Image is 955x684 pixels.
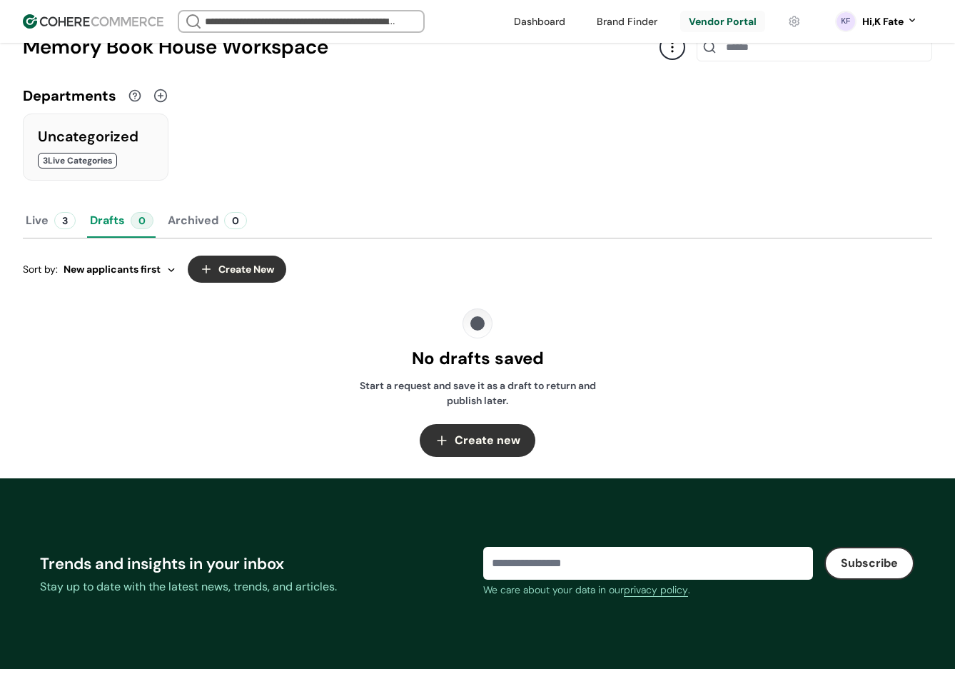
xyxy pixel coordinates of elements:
[23,203,79,238] button: Live
[64,262,161,277] span: New applicants first
[87,203,156,238] button: Drafts
[483,583,624,596] span: We care about your data in our
[40,552,472,575] div: Trends and insights in your inbox
[165,203,250,238] button: Archived
[420,424,535,457] button: Create new
[23,32,660,62] div: Memory Book House Workspace
[54,212,76,229] div: 3
[412,346,544,371] div: No drafts saved
[862,14,904,29] div: Hi, K Fate
[131,212,153,229] div: 0
[824,547,914,580] button: Subscribe
[188,256,286,283] button: Create New
[862,14,918,29] button: Hi,K Fate
[40,578,472,595] div: Stay up to date with the latest news, trends, and articles.
[23,262,176,277] div: Sort by:
[688,583,690,596] span: .
[835,11,857,32] svg: 0 percent
[352,378,603,408] div: Start a request and save it as a draft to return and publish later.
[23,85,116,106] div: Departments
[624,583,688,598] a: privacy policy
[23,14,163,29] img: Cohere Logo
[224,212,247,229] div: 0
